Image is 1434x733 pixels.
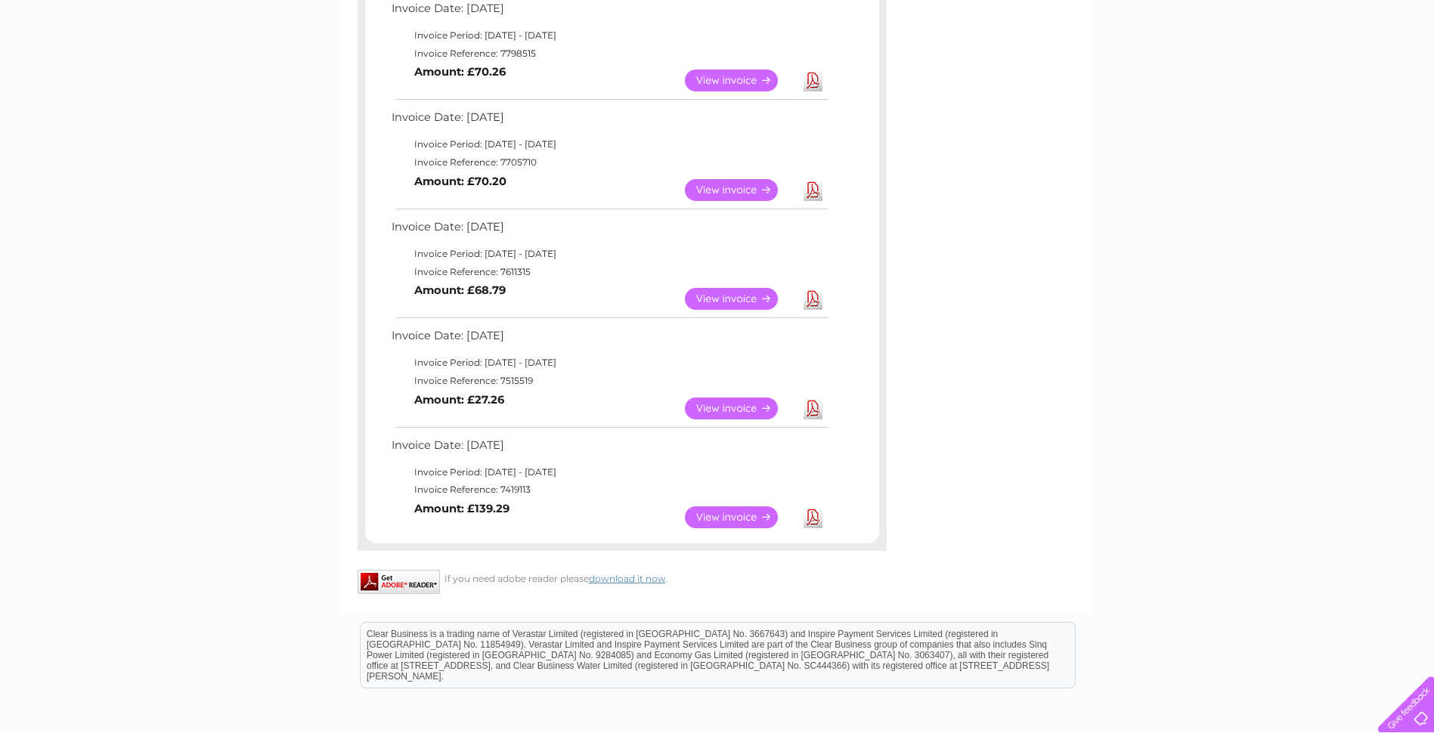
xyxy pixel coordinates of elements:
[388,326,830,354] td: Invoice Date: [DATE]
[388,26,830,45] td: Invoice Period: [DATE] - [DATE]
[685,397,796,419] a: View
[685,179,796,201] a: View
[414,65,506,79] b: Amount: £70.26
[414,393,504,407] b: Amount: £27.26
[685,288,796,310] a: View
[50,39,127,85] img: logo.png
[358,570,887,584] div: If you need adobe reader please .
[414,175,506,188] b: Amount: £70.20
[361,8,1075,73] div: Clear Business is a trading name of Verastar Limited (registered in [GEOGRAPHIC_DATA] No. 3667643...
[804,179,822,201] a: Download
[1168,64,1197,76] a: Water
[388,217,830,245] td: Invoice Date: [DATE]
[804,397,822,419] a: Download
[685,506,796,528] a: View
[388,435,830,463] td: Invoice Date: [DATE]
[388,372,830,390] td: Invoice Reference: 7515519
[414,283,506,297] b: Amount: £68.79
[1302,64,1324,76] a: Blog
[388,153,830,172] td: Invoice Reference: 7705710
[388,45,830,63] td: Invoice Reference: 7798515
[388,135,830,153] td: Invoice Period: [DATE] - [DATE]
[804,288,822,310] a: Download
[685,70,796,91] a: View
[1248,64,1293,76] a: Telecoms
[388,263,830,281] td: Invoice Reference: 7611315
[388,463,830,481] td: Invoice Period: [DATE] - [DATE]
[804,506,822,528] a: Download
[1384,64,1420,76] a: Log out
[1206,64,1239,76] a: Energy
[1333,64,1371,76] a: Contact
[388,107,830,135] td: Invoice Date: [DATE]
[804,70,822,91] a: Download
[1149,8,1253,26] a: 0333 014 3131
[388,354,830,372] td: Invoice Period: [DATE] - [DATE]
[388,245,830,263] td: Invoice Period: [DATE] - [DATE]
[388,481,830,499] td: Invoice Reference: 7419113
[414,502,509,515] b: Amount: £139.29
[589,573,666,584] a: download it now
